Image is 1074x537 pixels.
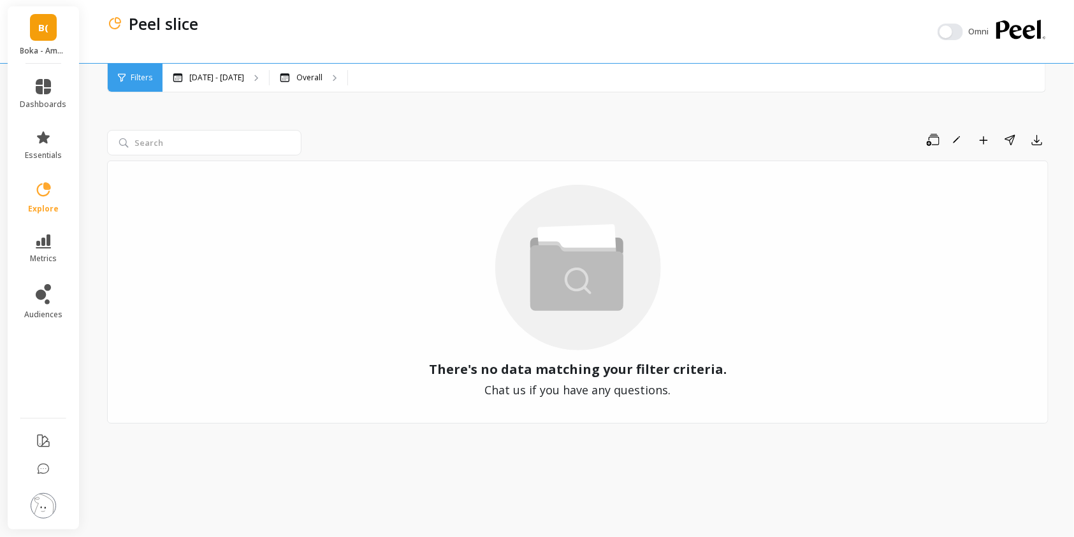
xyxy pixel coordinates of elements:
[24,310,62,320] span: audiences
[485,381,671,399] span: Chat us if you have any questions.
[968,25,991,38] span: Omni
[31,493,56,519] img: profile picture
[107,130,301,155] input: Search
[107,16,122,31] img: header icon
[189,73,244,83] p: [DATE] - [DATE]
[296,73,323,83] p: Overall
[429,361,727,378] span: There's no data matching your filter criteria.
[38,20,48,35] span: B(
[25,150,62,161] span: essentials
[131,73,152,83] span: Filters
[129,13,198,34] p: Peel slice
[30,254,57,264] span: metrics
[20,46,67,56] p: Boka - Amazon (Essor)
[28,204,59,214] span: explore
[20,99,67,110] span: dashboards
